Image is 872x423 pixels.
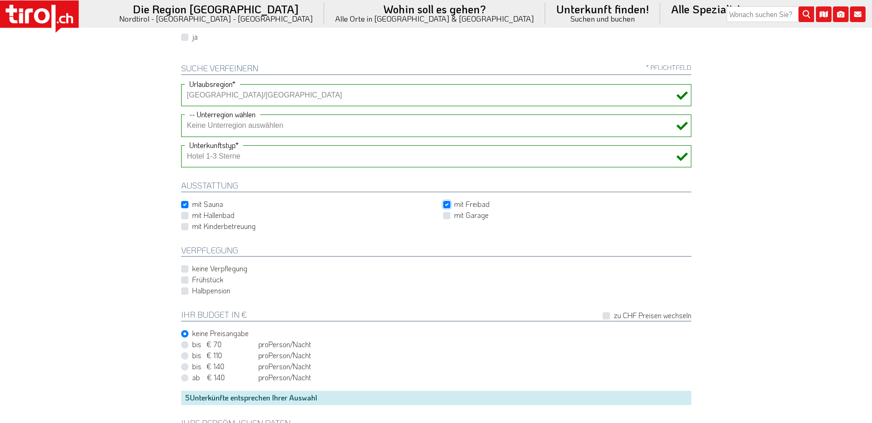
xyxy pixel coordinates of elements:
small: Alle Orte in [GEOGRAPHIC_DATA] & [GEOGRAPHIC_DATA] [335,15,534,23]
em: Person [268,361,290,371]
input: Wonach suchen Sie? [727,6,814,22]
h2: Ausstattung [181,181,691,192]
label: ja [192,32,198,42]
label: mit Kinderbetreuung [192,221,256,231]
span: 5 [185,393,190,402]
h2: Ihr Budget in € [181,310,691,321]
label: mit Freibad [454,199,490,209]
label: pro /Nacht [192,361,311,372]
label: pro /Nacht [192,372,311,383]
span: bis € 110 [192,350,256,360]
h2: Suche verfeinern [181,64,691,75]
div: Unterkünfte entsprechen Ihrer Auswahl [181,391,691,405]
label: mit Garage [454,210,489,220]
em: Person [268,339,290,349]
label: Halbpension [192,286,230,296]
label: Frühstück [192,274,223,285]
small: Nordtirol - [GEOGRAPHIC_DATA] - [GEOGRAPHIC_DATA] [119,15,313,23]
span: bis € 140 [192,361,256,372]
i: Kontakt [850,6,866,22]
span: * Pflichtfeld [646,64,691,71]
label: pro /Nacht [192,339,311,349]
small: Suchen und buchen [556,15,649,23]
i: Karte öffnen [816,6,832,22]
label: keine Verpflegung [192,263,247,274]
i: Fotogalerie [833,6,849,22]
label: zu CHF Preisen wechseln [614,310,691,320]
label: mit Hallenbad [192,210,234,220]
h2: Verpflegung [181,246,691,257]
label: mit Sauna [192,199,223,209]
span: ab € 140 [192,372,256,383]
em: Person [268,350,290,360]
span: bis € 70 [192,339,256,349]
label: pro /Nacht [192,350,311,360]
em: Person [268,372,290,382]
label: keine Preisangabe [192,328,249,338]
